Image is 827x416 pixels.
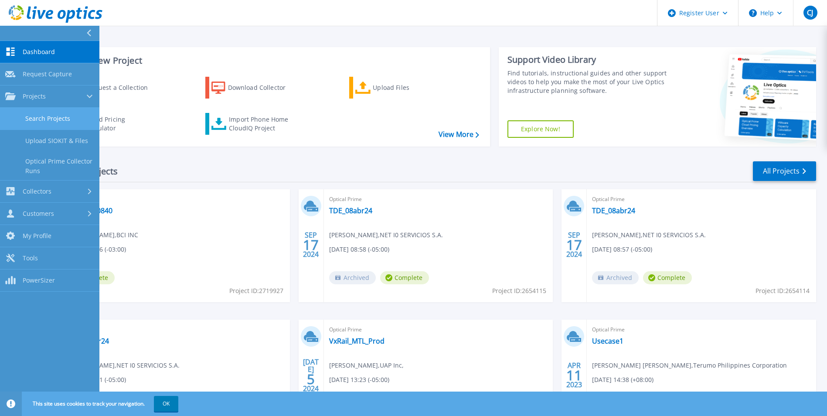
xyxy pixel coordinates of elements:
a: TDE_08abr24 [329,206,372,215]
span: [PERSON_NAME] , NET I0 SERVICIOS S.A. [592,230,706,240]
span: [DATE] 08:58 (-05:00) [329,245,389,254]
a: Download Collector [205,77,303,99]
span: Optical Prime [592,325,811,334]
div: APR 2023 [566,359,582,391]
span: 17 [303,241,319,249]
button: OK [154,396,178,412]
span: 17 [566,241,582,249]
span: 11 [566,372,582,379]
span: [DATE] 14:38 (+08:00) [592,375,653,385]
span: Optical Prime [66,325,285,334]
span: Project ID: 2654115 [492,286,546,296]
a: Cloud Pricing Calculator [62,113,159,135]
span: 3PAR [66,194,285,204]
span: Optical Prime [592,194,811,204]
a: TDE_08abr24 [592,206,635,215]
div: Cloud Pricing Calculator [85,115,155,133]
span: Tools [23,254,38,262]
span: Request Capture [23,70,72,78]
a: View More [439,130,479,139]
span: Project ID: 2654114 [756,286,810,296]
span: Optical Prime [329,325,548,334]
span: Customers [23,210,54,218]
span: Projects [23,92,46,100]
span: Project ID: 2719927 [229,286,283,296]
span: [PERSON_NAME] , NET I0 SERVICIOS S.A. [329,230,443,240]
a: Upload Files [349,77,446,99]
div: SEP 2024 [303,229,319,261]
div: SEP 2024 [566,229,582,261]
span: Optical Prime [329,194,548,204]
span: Archived [592,271,639,284]
span: [PERSON_NAME] , UAP Inc, [329,361,404,370]
div: Find tutorials, instructional guides and other support videos to help you make the most of your L... [507,69,669,95]
div: Upload Files [373,79,442,96]
span: 5 [307,375,315,383]
span: Complete [643,271,692,284]
a: VxRail_MTL_Prod [329,337,385,345]
div: Download Collector [228,79,298,96]
span: [PERSON_NAME] , NET I0 SERVICIOS S.A. [66,361,180,370]
span: Dashboard [23,48,55,56]
span: [DATE] 13:23 (-05:00) [329,375,389,385]
span: CJ [807,9,813,16]
span: Complete [380,271,429,284]
div: [DATE] 2024 [303,359,319,391]
div: Support Video Library [507,54,669,65]
span: PowerSizer [23,276,55,284]
a: Request a Collection [62,77,159,99]
span: Collectors [23,188,51,195]
a: TDE_08abr24 [66,337,109,345]
span: [PERSON_NAME] [PERSON_NAME] , Terumo Philippines Corporation [592,361,787,370]
span: My Profile [23,232,51,240]
a: All Projects [753,161,816,181]
span: Archived [329,271,376,284]
span: [PERSON_NAME] , BCI INC [66,230,138,240]
span: [DATE] 08:57 (-05:00) [592,245,652,254]
span: This site uses cookies to track your navigation. [24,396,178,412]
div: Import Phone Home CloudIQ Project [229,115,297,133]
div: Request a Collection [87,79,157,96]
a: Explore Now! [507,120,574,138]
a: Usecase1 [592,337,623,345]
h3: Start a New Project [62,56,479,65]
